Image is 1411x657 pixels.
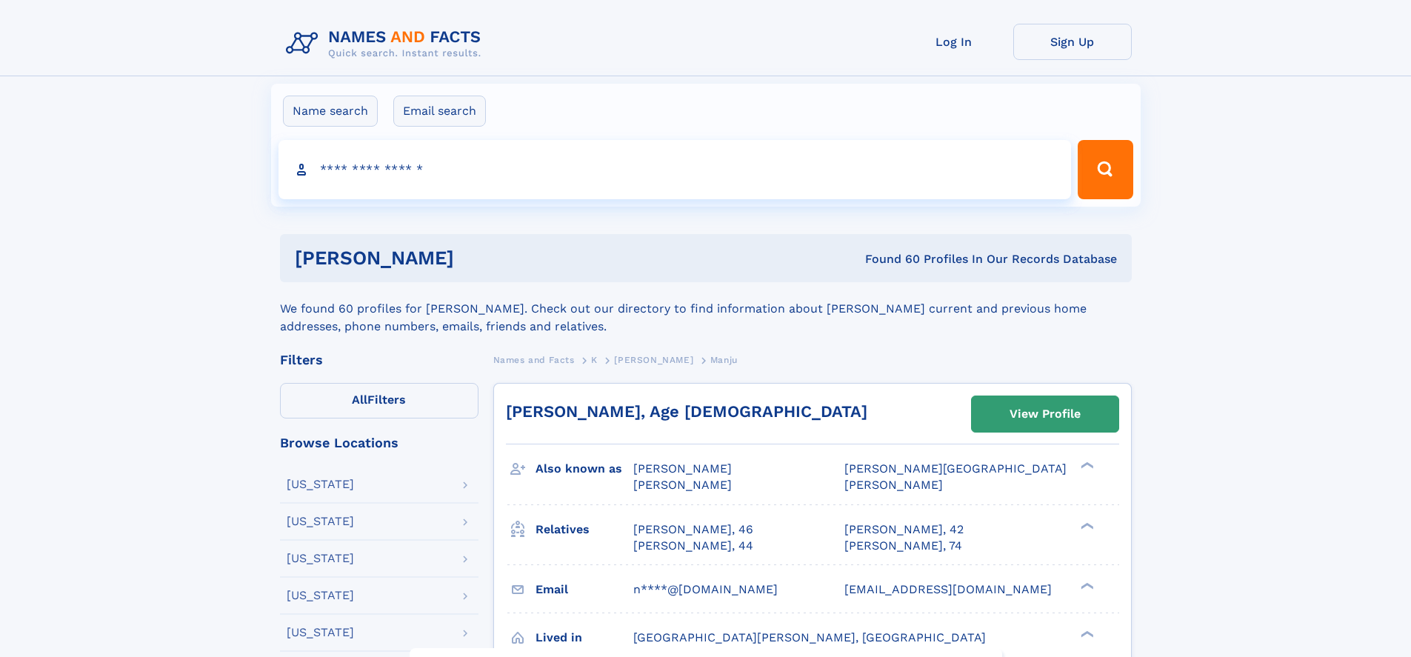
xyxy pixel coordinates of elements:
span: All [352,393,367,407]
input: search input [278,140,1072,199]
span: K [591,355,598,365]
label: Name search [283,96,378,127]
span: [PERSON_NAME] [844,478,943,492]
div: ❯ [1077,629,1095,638]
span: [PERSON_NAME] [633,461,732,476]
a: [PERSON_NAME], 44 [633,538,753,554]
label: Email search [393,96,486,127]
span: [EMAIL_ADDRESS][DOMAIN_NAME] [844,582,1052,596]
label: Filters [280,383,478,418]
a: [PERSON_NAME] [614,350,693,369]
a: Log In [895,24,1013,60]
span: [PERSON_NAME] [614,355,693,365]
div: Found 60 Profiles In Our Records Database [659,251,1117,267]
a: [PERSON_NAME], 74 [844,538,962,554]
a: K [591,350,598,369]
div: [US_STATE] [287,590,354,601]
div: [US_STATE] [287,627,354,638]
h3: Email [536,577,633,602]
h3: Relatives [536,517,633,542]
a: [PERSON_NAME], 46 [633,521,753,538]
h3: Also known as [536,456,633,481]
div: ❯ [1077,461,1095,470]
a: View Profile [972,396,1118,432]
div: Filters [280,353,478,367]
div: ❯ [1077,521,1095,530]
a: Names and Facts [493,350,575,369]
span: Manju [710,355,738,365]
a: [PERSON_NAME], 42 [844,521,964,538]
a: [PERSON_NAME], Age [DEMOGRAPHIC_DATA] [506,402,867,421]
span: [GEOGRAPHIC_DATA][PERSON_NAME], [GEOGRAPHIC_DATA] [633,630,986,644]
div: [US_STATE] [287,478,354,490]
img: Logo Names and Facts [280,24,493,64]
div: We found 60 profiles for [PERSON_NAME]. Check out our directory to find information about [PERSON... [280,282,1132,336]
h1: [PERSON_NAME] [295,249,660,267]
div: Browse Locations [280,436,478,450]
span: [PERSON_NAME][GEOGRAPHIC_DATA] [844,461,1067,476]
span: [PERSON_NAME] [633,478,732,492]
div: View Profile [1010,397,1081,431]
button: Search Button [1078,140,1133,199]
div: ❯ [1077,581,1095,590]
h3: Lived in [536,625,633,650]
a: Sign Up [1013,24,1132,60]
div: [US_STATE] [287,553,354,564]
div: [US_STATE] [287,516,354,527]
